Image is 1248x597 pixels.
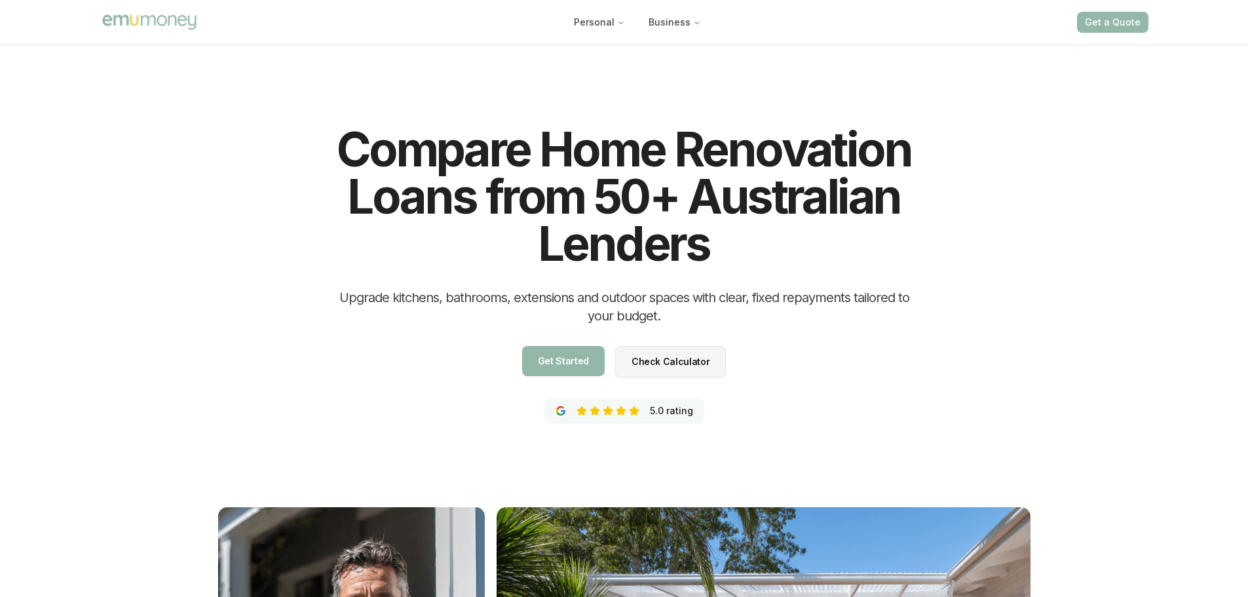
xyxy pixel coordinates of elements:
button: Personal [563,10,635,34]
span: Check Calculator [632,357,709,366]
img: Emu Money 5 star verified Google Reviews [556,406,566,416]
button: Business [638,10,711,34]
h2: Upgrade kitchens, bathrooms, extensions and outdoor spaces with clear, fixed repayments tailored ... [331,288,918,325]
span: Get Started [538,356,589,366]
p: 5.0 rating [650,404,693,417]
a: Get Started [522,346,605,376]
button: Get a Quote [1077,12,1148,33]
h1: Compare Home Renovation Loans from 50+ Australian Lenders [331,126,918,267]
a: Check Calculator [615,346,726,377]
img: Emu Money [100,12,199,31]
